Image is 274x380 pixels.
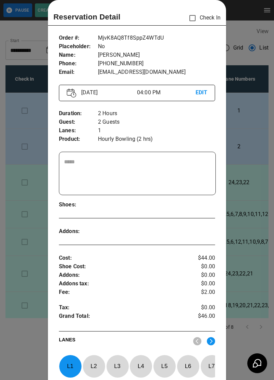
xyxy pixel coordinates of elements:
p: Name : [59,51,98,59]
p: [PHONE_NUMBER] [98,59,215,68]
p: Guest : [59,118,98,126]
p: Addons tax : [59,280,189,288]
p: No [98,42,215,51]
p: 2 Hours [98,109,215,118]
p: Shoe Cost : [59,262,189,271]
p: [DATE] [78,89,137,97]
p: L 4 [129,358,152,374]
p: Tax : [59,303,189,312]
p: L 3 [106,358,129,374]
img: Vector [67,89,76,98]
p: $2.00 [189,288,215,297]
p: $44.00 [189,254,215,262]
p: MjvK8AQ8Tf8SppZ4WTdU [98,34,215,42]
p: $0.00 [189,280,215,288]
p: $46.00 [189,312,215,322]
p: Lanes : [59,126,98,135]
p: Addons : [59,271,189,280]
p: L 6 [177,358,199,374]
p: $0.00 [189,271,215,280]
p: Hourly Bowling (2 hrs) [98,135,215,144]
p: Placeholder : [59,42,98,51]
img: right.svg [207,337,215,345]
p: L 1 [59,358,82,374]
p: 2 Guests [98,118,215,126]
p: LANES [59,336,188,346]
p: $0.00 [189,303,215,312]
p: Check In [185,11,221,25]
p: Reservation Detail [53,11,121,23]
p: [PERSON_NAME] [98,51,215,59]
p: Shoes : [59,201,98,209]
p: Email : [59,68,98,77]
p: Fee : [59,288,189,297]
p: Phone : [59,59,98,68]
p: Duration : [59,109,98,118]
p: Order # : [59,34,98,42]
p: L 7 [200,358,223,374]
img: nav_left.svg [193,337,201,345]
p: [EMAIL_ADDRESS][DOMAIN_NAME] [98,68,215,77]
p: $0.00 [189,262,215,271]
p: L 2 [83,358,105,374]
p: Product : [59,135,98,144]
p: L 5 [153,358,176,374]
p: Grand Total : [59,312,189,322]
p: EDIT [196,89,207,97]
p: Addons : [59,227,98,236]
p: 04:00 PM [137,89,196,97]
p: 1 [98,126,215,135]
p: Cost : [59,254,189,262]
